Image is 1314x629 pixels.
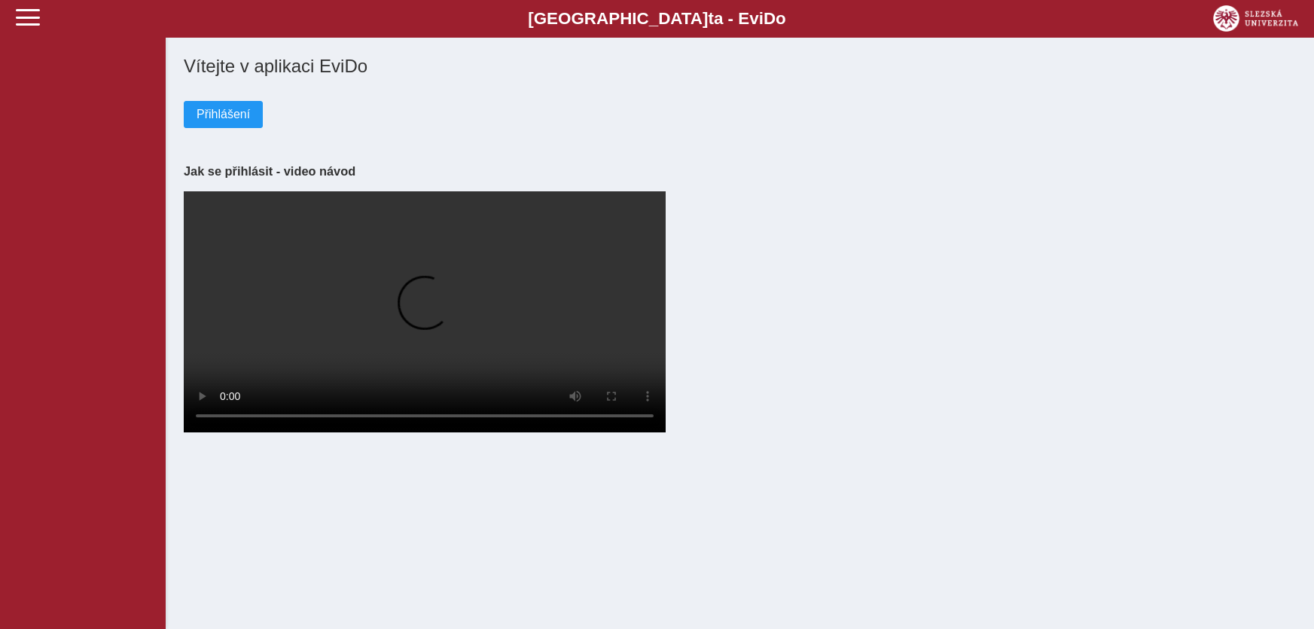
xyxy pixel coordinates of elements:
[197,108,250,121] span: Přihlášení
[45,9,1269,29] b: [GEOGRAPHIC_DATA] a - Evi
[764,9,776,28] span: D
[184,56,1296,77] h1: Vítejte v aplikaci EviDo
[1213,5,1298,32] img: logo_web_su.png
[184,164,1296,179] h3: Jak se přihlásit - video návod
[776,9,786,28] span: o
[708,9,713,28] span: t
[184,101,263,128] button: Přihlášení
[184,191,666,432] video: Your browser does not support the video tag.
